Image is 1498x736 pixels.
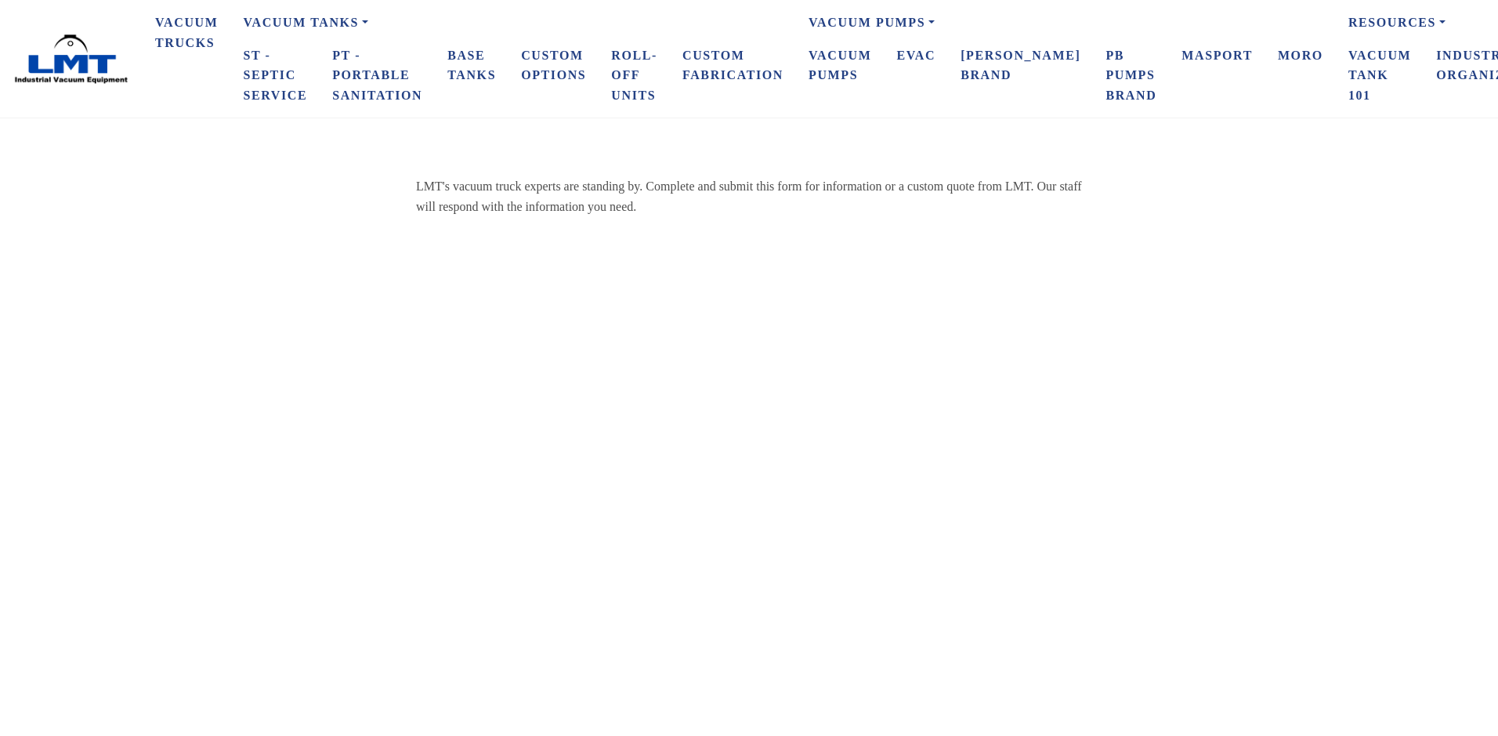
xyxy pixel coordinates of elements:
a: PB Pumps Brand [1093,39,1169,112]
a: Vacuum Tanks [230,6,796,39]
a: Base Tanks [435,39,508,92]
a: PT - Portable Sanitation [320,39,435,112]
a: eVAC [884,39,948,72]
a: [PERSON_NAME] Brand [948,39,1093,92]
a: ST - Septic Service [230,39,320,112]
a: Vacuum Pumps [796,6,1336,39]
a: Custom Options [508,39,599,92]
a: Roll-Off Units [599,39,670,112]
div: LMT's vacuum truck experts are standing by. Complete and submit this form for information or a cu... [416,176,1082,216]
a: Vacuum Pumps [796,39,884,92]
a: Moro [1265,39,1336,72]
a: Custom Fabrication [670,39,796,92]
a: Vacuum Tank 101 [1336,39,1424,112]
a: Vacuum Trucks [143,6,230,59]
a: Masport [1169,39,1265,72]
img: LMT [13,34,130,85]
